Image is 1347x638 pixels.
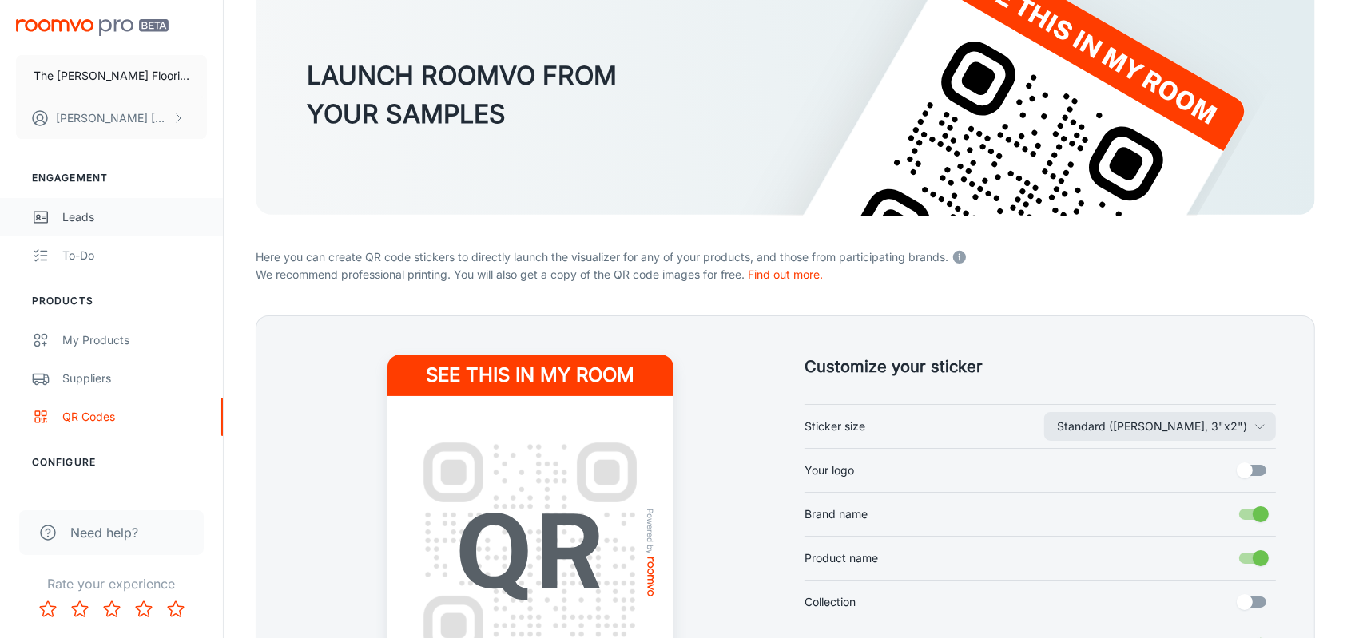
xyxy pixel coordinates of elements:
[13,574,210,593] p: Rate your experience
[62,408,207,426] div: QR Codes
[1044,412,1276,441] button: Sticker size
[62,208,207,226] div: Leads
[748,267,823,281] a: Find out more.
[256,266,1315,283] p: We recommend professional printing. You will also get a copy of the QR code images for free.
[32,593,64,625] button: Rate 1 star
[805,505,868,523] span: Brand name
[805,549,878,567] span: Product name
[64,593,96,625] button: Rate 2 star
[56,109,169,127] p: [PERSON_NAME] [PERSON_NAME]
[70,523,138,542] span: Need help?
[62,247,207,264] div: To-do
[16,19,169,36] img: Roomvo PRO Beta
[805,593,856,611] span: Collection
[34,67,189,85] p: The [PERSON_NAME] Flooring Company
[256,245,1315,266] p: Here you can create QR code stickers to directly launch the visualizer for any of your products, ...
[16,55,207,97] button: The [PERSON_NAME] Flooring Company
[128,593,160,625] button: Rate 4 star
[62,370,207,387] div: Suppliers
[805,418,865,435] span: Sticker size
[96,593,128,625] button: Rate 3 star
[805,355,1276,378] h5: Customize your sticker
[642,508,658,553] span: Powered by
[387,355,673,396] h4: See this in my room
[16,97,207,139] button: [PERSON_NAME] [PERSON_NAME]
[62,331,207,349] div: My Products
[307,57,617,133] h3: LAUNCH ROOMVO FROM YOUR SAMPLES
[160,593,192,625] button: Rate 5 star
[647,557,654,596] img: roomvo
[805,462,854,479] span: Your logo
